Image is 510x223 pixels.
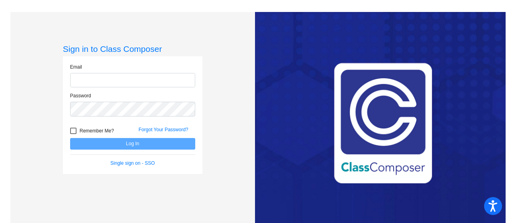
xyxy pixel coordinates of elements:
span: Remember Me? [80,126,114,136]
label: Password [70,92,91,99]
h3: Sign in to Class Composer [63,44,202,54]
a: Single sign on - SSO [110,160,155,166]
label: Email [70,63,82,71]
button: Log In [70,138,195,150]
a: Forgot Your Password? [139,127,188,132]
